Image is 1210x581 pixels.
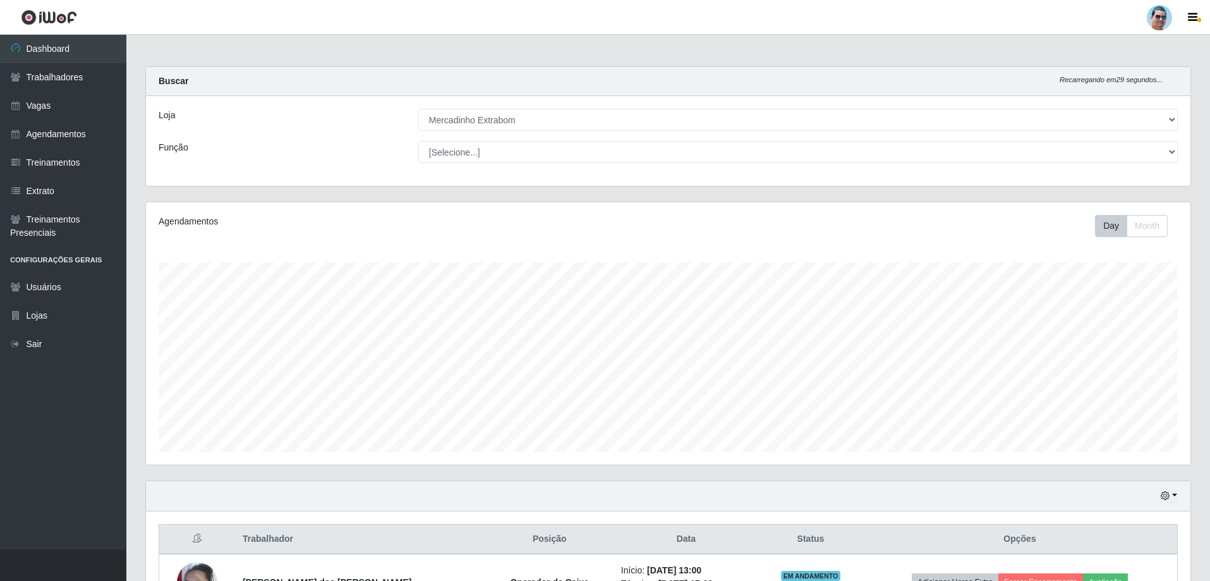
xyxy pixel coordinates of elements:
i: Recarregando em 29 segundos... [1060,76,1163,83]
th: Trabalhador [235,525,486,554]
label: Função [159,141,188,154]
li: Início: [621,564,751,577]
img: CoreUI Logo [21,9,77,25]
time: [DATE] 13:00 [647,565,701,575]
strong: Buscar [159,76,188,86]
div: First group [1095,215,1168,237]
th: Posição [486,525,614,554]
span: EM ANDAMENTO [781,571,841,581]
button: Month [1127,215,1168,237]
th: Status [759,525,862,554]
div: Agendamentos [159,215,572,228]
th: Opções [862,525,1178,554]
button: Day [1095,215,1127,237]
th: Data [614,525,759,554]
div: Toolbar with button groups [1095,215,1178,237]
label: Loja [159,109,175,122]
